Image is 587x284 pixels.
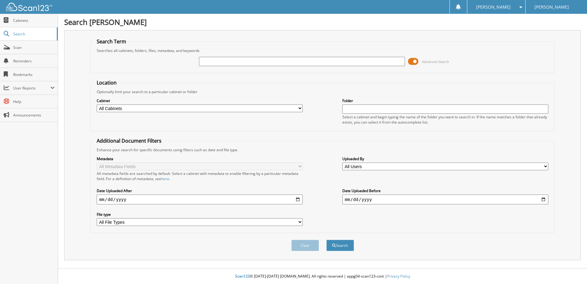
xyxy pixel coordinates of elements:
a: Privacy Policy [387,274,410,279]
span: User Reports [13,85,50,91]
legend: Location [94,79,120,86]
input: end [342,195,548,204]
span: [PERSON_NAME] [535,5,569,9]
div: All metadata fields are searched by default. Select a cabinet with metadata to enable filtering b... [97,171,303,181]
span: Scan [13,45,55,50]
div: Searches all cabinets, folders, files, metadata, and keywords [94,48,551,53]
span: [PERSON_NAME] [476,5,511,9]
label: Metadata [97,156,303,161]
h1: Search [PERSON_NAME] [64,17,581,27]
legend: Additional Document Filters [94,137,165,144]
legend: Search Term [94,38,129,45]
span: Search [13,31,54,37]
iframe: Chat Widget [556,254,587,284]
div: Optionally limit your search to a particular cabinet or folder [94,89,551,94]
img: scan123-logo-white.svg [6,3,52,11]
span: Scan123 [235,274,250,279]
div: Enhance your search for specific documents using filters such as date and file type. [94,147,551,152]
label: Date Uploaded After [97,188,303,193]
label: File type [97,212,303,217]
label: Cabinet [97,98,303,103]
label: Uploaded By [342,156,548,161]
a: here [161,176,169,181]
span: Help [13,99,55,104]
span: Bookmarks [13,72,55,77]
span: Cabinets [13,18,55,23]
button: Search [326,240,354,251]
div: Select a cabinet and begin typing the name of the folder you want to search in. If the name match... [342,114,548,125]
div: © [DATE]-[DATE] [DOMAIN_NAME]. All rights reserved | appg04-scan123-com | [58,269,587,284]
label: Folder [342,98,548,103]
span: Advanced Search [422,59,449,64]
input: start [97,195,303,204]
span: Reminders [13,58,55,64]
label: Date Uploaded Before [342,188,548,193]
span: Announcements [13,112,55,118]
button: Clear [291,240,319,251]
